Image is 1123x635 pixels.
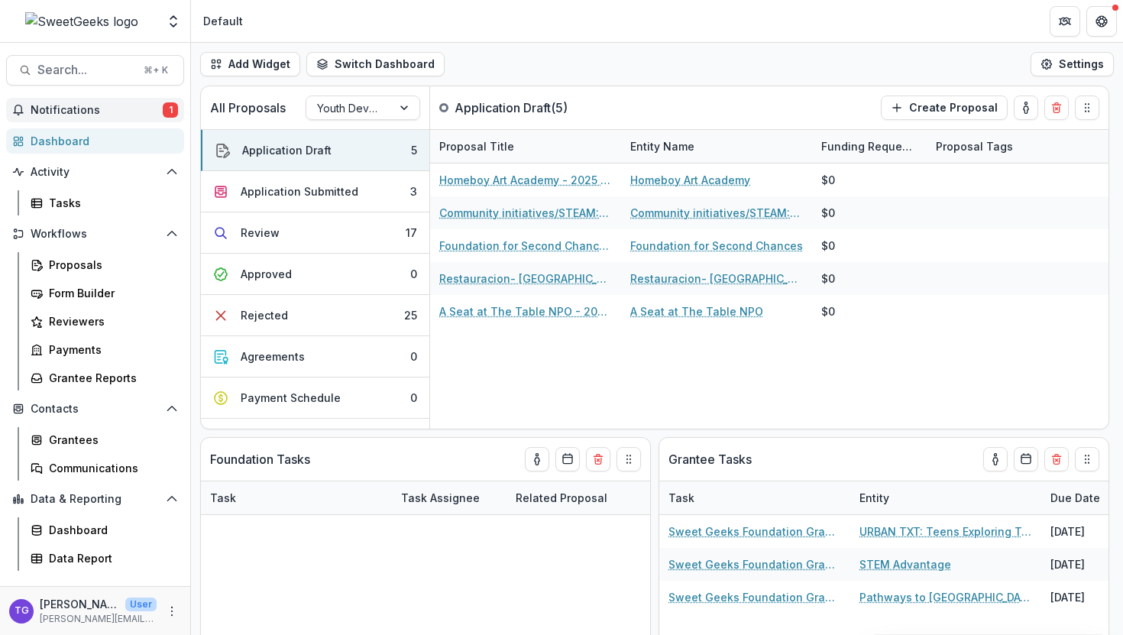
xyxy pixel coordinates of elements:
[621,138,704,154] div: Entity Name
[410,266,417,282] div: 0
[1075,447,1099,471] button: Drag
[201,171,429,212] button: Application Submitted3
[621,130,812,163] div: Entity Name
[630,238,803,254] a: Foundation for Second Chances
[306,52,445,76] button: Switch Dashboard
[506,490,617,506] div: Related Proposal
[812,130,927,163] div: Funding Requested
[49,342,172,358] div: Payments
[430,130,621,163] div: Proposal Title
[201,212,429,254] button: Review17
[201,254,429,295] button: Approved0
[630,303,763,319] a: A Seat at The Table NPO
[455,99,569,117] p: Application Draft ( 5 )
[668,556,841,572] a: Sweet Geeks Foundation Grant Report
[410,348,417,364] div: 0
[506,481,697,514] div: Related Proposal
[850,481,1041,514] div: Entity
[49,257,172,273] div: Proposals
[201,336,429,377] button: Agreements0
[24,309,184,334] a: Reviewers
[404,307,417,323] div: 25
[927,130,1118,163] div: Proposal Tags
[821,205,835,221] div: $0
[6,55,184,86] button: Search...
[24,190,184,215] a: Tasks
[6,222,184,246] button: Open Workflows
[201,490,245,506] div: Task
[40,596,119,612] p: [PERSON_NAME]
[200,52,300,76] button: Add Widget
[201,481,392,514] div: Task
[31,104,163,117] span: Notifications
[210,99,286,117] p: All Proposals
[392,490,489,506] div: Task Assignee
[630,271,803,287] a: Restauracion- [GEOGRAPHIC_DATA]
[241,348,305,364] div: Agreements
[659,490,704,506] div: Task
[630,205,803,221] a: Community initiatives/STEAM:CODERS
[821,271,835,287] div: $0
[40,612,157,626] p: [PERSON_NAME][EMAIL_ADDRESS][DOMAIN_NAME]
[201,377,429,419] button: Payment Schedule0
[210,450,310,468] p: Foundation Tasks
[241,183,358,199] div: Application Submitted
[821,238,835,254] div: $0
[241,225,280,241] div: Review
[242,142,332,158] div: Application Draft
[49,285,172,301] div: Form Builder
[49,460,172,476] div: Communications
[659,481,850,514] div: Task
[31,133,172,149] div: Dashboard
[25,12,138,31] img: SweetGeeks logo
[1031,52,1114,76] button: Settings
[812,138,927,154] div: Funding Requested
[410,390,417,406] div: 0
[31,166,160,179] span: Activity
[668,450,752,468] p: Grantee Tasks
[1044,447,1069,471] button: Delete card
[197,10,249,32] nav: breadcrumb
[24,427,184,452] a: Grantees
[24,252,184,277] a: Proposals
[6,128,184,154] a: Dashboard
[203,13,243,29] div: Default
[24,546,184,571] a: Data Report
[881,96,1008,120] button: Create Proposal
[1086,6,1117,37] button: Get Help
[617,447,641,471] button: Drag
[201,130,429,171] button: Application Draft5
[241,390,341,406] div: Payment Schedule
[49,550,172,566] div: Data Report
[201,295,429,336] button: Rejected25
[15,606,29,616] div: Theresa Gartland
[49,432,172,448] div: Grantees
[439,303,612,319] a: A Seat at The Table NPO - 2025 - Sweet Geeks Foundation Grant Application
[927,138,1022,154] div: Proposal Tags
[31,493,160,506] span: Data & Reporting
[439,238,612,254] a: Foundation for Second Chances - 2025 - Sweet Geeks Foundation Grant Application
[410,183,417,199] div: 3
[49,522,172,538] div: Dashboard
[6,397,184,421] button: Open Contacts
[163,102,178,118] span: 1
[24,517,184,543] a: Dashboard
[392,481,506,514] div: Task Assignee
[125,598,157,611] p: User
[6,487,184,511] button: Open Data & Reporting
[49,195,172,211] div: Tasks
[1014,96,1038,120] button: toggle-assigned-to-me
[241,307,288,323] div: Rejected
[859,523,1032,539] a: URBAN TXT: Teens Exploring Technology
[859,556,951,572] a: STEM Advantage
[163,6,184,37] button: Open entity switcher
[163,602,181,620] button: More
[439,172,612,188] a: Homeboy Art Academy - 2025 - Sweet Geeks Foundation Grant Application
